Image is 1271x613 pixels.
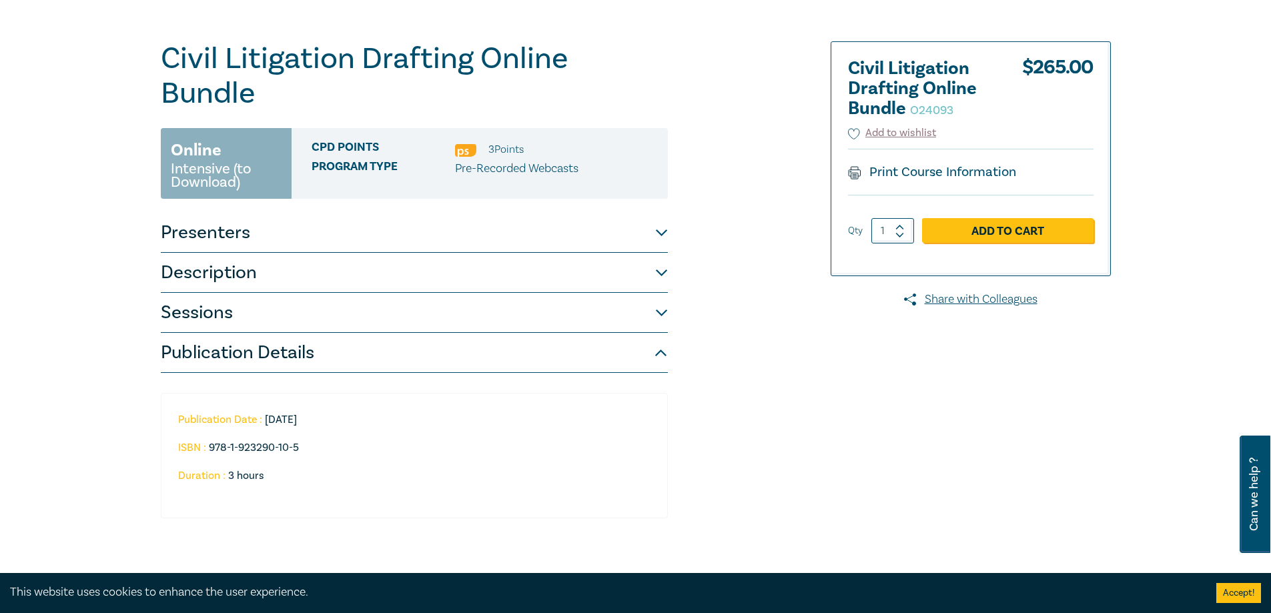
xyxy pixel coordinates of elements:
[178,442,634,454] li: 978-1-923290-10-5
[910,103,953,118] small: O24093
[178,470,645,482] li: 3 hours
[171,162,282,189] small: Intensive (to Download)
[171,138,222,162] h3: Online
[161,333,668,373] button: Publication Details
[848,125,937,141] button: Add to wishlist
[848,59,995,119] h2: Civil Litigation Drafting Online Bundle
[1022,59,1094,125] div: $ 265.00
[488,141,524,158] li: 3 Point s
[1216,583,1261,603] button: Accept cookies
[312,141,455,158] span: CPD Points
[161,41,668,111] h1: Civil Litigation Drafting Online Bundle
[178,441,206,454] strong: ISBN :
[161,293,668,333] button: Sessions
[455,160,578,177] p: Pre-Recorded Webcasts
[922,218,1094,243] a: Add to Cart
[848,163,1017,181] a: Print Course Information
[178,413,262,426] strong: Publication Date :
[178,469,226,482] strong: Duration :
[848,223,863,238] label: Qty
[871,218,914,243] input: 1
[161,253,668,293] button: Description
[161,213,668,253] button: Presenters
[455,144,476,157] img: Professional Skills
[312,160,455,177] span: Program type
[1248,444,1260,545] span: Can we help ?
[10,584,1196,601] div: This website uses cookies to enhance the user experience.
[178,414,634,426] li: [DATE]
[831,291,1111,308] a: Share with Colleagues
